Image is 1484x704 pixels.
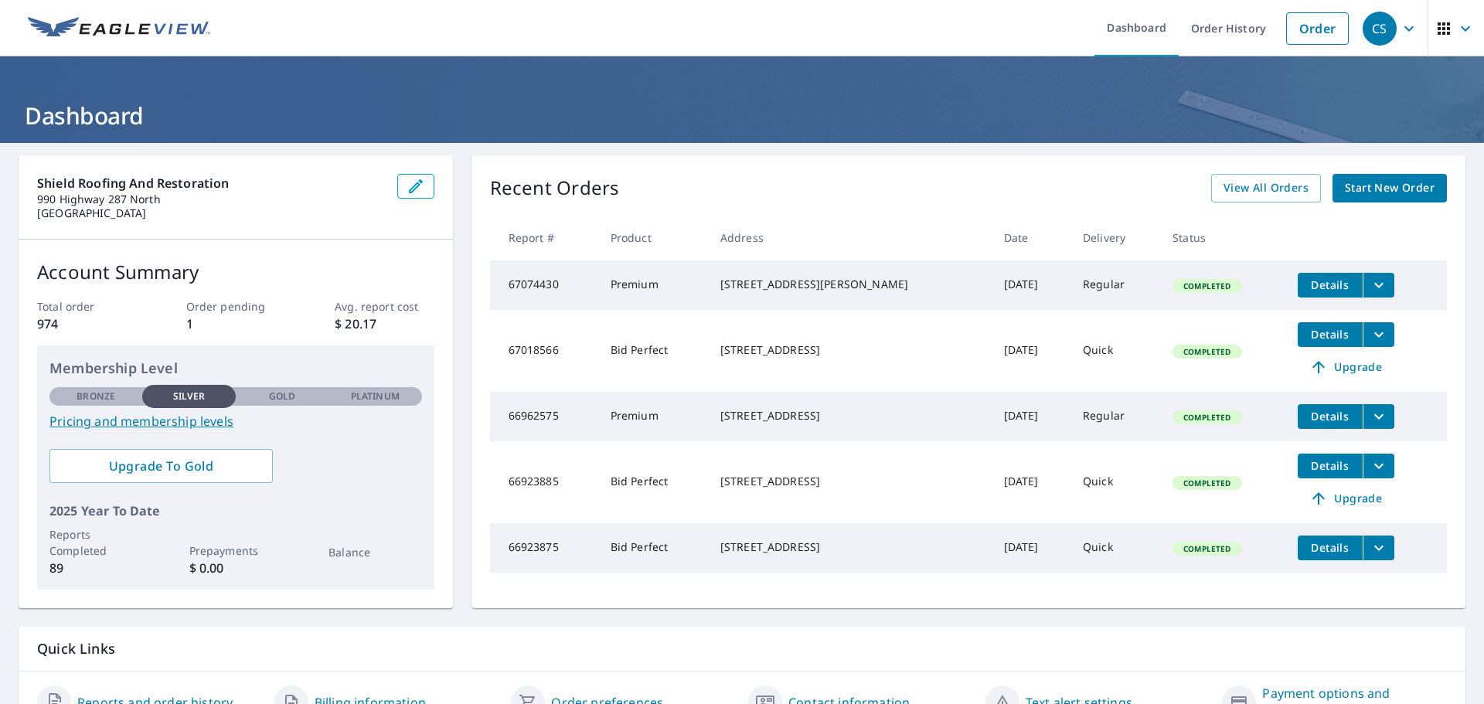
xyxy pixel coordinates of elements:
p: Order pending [186,298,285,315]
td: [DATE] [992,310,1070,392]
td: Quick [1070,523,1160,573]
td: 66962575 [490,392,598,441]
span: Details [1307,540,1353,555]
div: [STREET_ADDRESS] [720,539,979,555]
p: Account Summary [37,258,434,286]
button: detailsBtn-66962575 [1298,404,1363,429]
span: Details [1307,458,1353,473]
img: EV Logo [28,17,210,40]
p: Total order [37,298,136,315]
button: filesDropdownBtn-66923875 [1363,536,1394,560]
td: Premium [598,260,708,310]
td: Quick [1070,310,1160,392]
td: 67074430 [490,260,598,310]
span: Upgrade [1307,489,1385,508]
span: Start New Order [1345,179,1435,198]
p: 974 [37,315,136,333]
td: Regular [1070,392,1160,441]
div: [STREET_ADDRESS] [720,474,979,489]
a: Pricing and membership levels [49,412,422,430]
td: Bid Perfect [598,523,708,573]
a: Start New Order [1333,174,1447,202]
span: Details [1307,327,1353,342]
p: 2025 Year To Date [49,502,422,520]
p: Silver [173,389,206,403]
span: View All Orders [1224,179,1309,198]
div: [STREET_ADDRESS] [720,408,979,423]
h1: Dashboard [19,100,1465,131]
td: [DATE] [992,441,1070,523]
td: Bid Perfect [598,310,708,392]
span: Upgrade To Gold [62,457,260,474]
p: Platinum [351,389,400,403]
span: Details [1307,409,1353,423]
p: Balance [328,544,421,560]
th: Status [1160,215,1285,260]
a: Upgrade [1298,355,1394,379]
p: $ 20.17 [335,315,434,333]
button: filesDropdownBtn-67074430 [1363,273,1394,298]
a: View All Orders [1211,174,1321,202]
th: Address [708,215,992,260]
th: Product [598,215,708,260]
a: Upgrade [1298,486,1394,511]
td: Premium [598,392,708,441]
td: 67018566 [490,310,598,392]
a: Order [1286,12,1349,45]
span: Completed [1174,478,1240,488]
button: detailsBtn-66923885 [1298,454,1363,478]
td: Regular [1070,260,1160,310]
span: Completed [1174,281,1240,291]
p: 1 [186,315,285,333]
td: [DATE] [992,392,1070,441]
div: CS [1363,12,1397,46]
p: Recent Orders [490,174,620,202]
button: detailsBtn-67074430 [1298,273,1363,298]
button: detailsBtn-67018566 [1298,322,1363,347]
td: [DATE] [992,523,1070,573]
p: Avg. report cost [335,298,434,315]
p: Gold [269,389,295,403]
p: $ 0.00 [189,559,282,577]
div: [STREET_ADDRESS][PERSON_NAME] [720,277,979,292]
th: Delivery [1070,215,1160,260]
span: Completed [1174,412,1240,423]
td: 66923885 [490,441,598,523]
p: 89 [49,559,142,577]
p: Bronze [77,389,115,403]
p: 990 Highway 287 North [37,192,385,206]
span: Completed [1174,543,1240,554]
td: [DATE] [992,260,1070,310]
span: Details [1307,277,1353,292]
p: Membership Level [49,358,422,379]
p: [GEOGRAPHIC_DATA] [37,206,385,220]
a: Upgrade To Gold [49,449,273,483]
button: filesDropdownBtn-66962575 [1363,404,1394,429]
p: Shield Roofing and Restoration [37,174,385,192]
th: Date [992,215,1070,260]
span: Upgrade [1307,358,1385,376]
td: 66923875 [490,523,598,573]
p: Reports Completed [49,526,142,559]
button: filesDropdownBtn-66923885 [1363,454,1394,478]
div: [STREET_ADDRESS] [720,342,979,358]
p: Quick Links [37,639,1447,658]
span: Completed [1174,346,1240,357]
p: Prepayments [189,542,282,559]
button: detailsBtn-66923875 [1298,536,1363,560]
button: filesDropdownBtn-67018566 [1363,322,1394,347]
th: Report # [490,215,598,260]
td: Quick [1070,441,1160,523]
td: Bid Perfect [598,441,708,523]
